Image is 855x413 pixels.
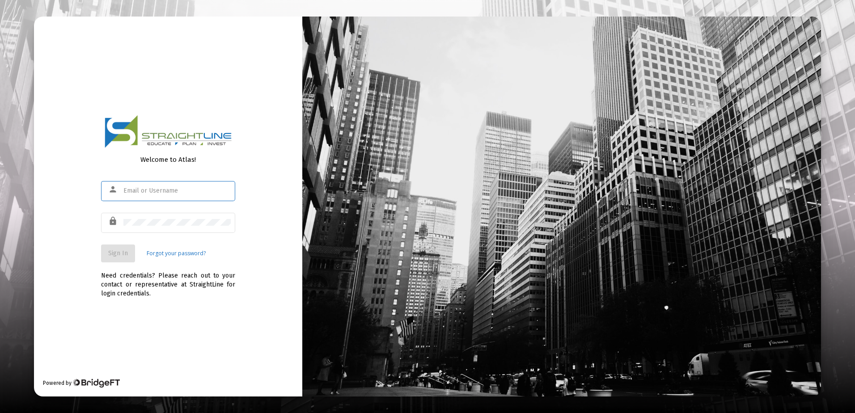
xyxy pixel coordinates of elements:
mat-icon: lock [108,216,119,227]
div: Need credentials? Please reach out to your contact or representative at StraightLine for login cr... [101,262,235,298]
input: Email or Username [123,187,231,194]
a: Forgot your password? [147,249,206,258]
div: Welcome to Atlas! [101,155,235,164]
span: Sign In [108,249,128,257]
img: Logo [105,115,232,148]
img: Bridge Financial Technology Logo [72,379,119,388]
button: Sign In [101,244,135,262]
mat-icon: person [108,184,119,195]
div: Powered by [43,379,119,388]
